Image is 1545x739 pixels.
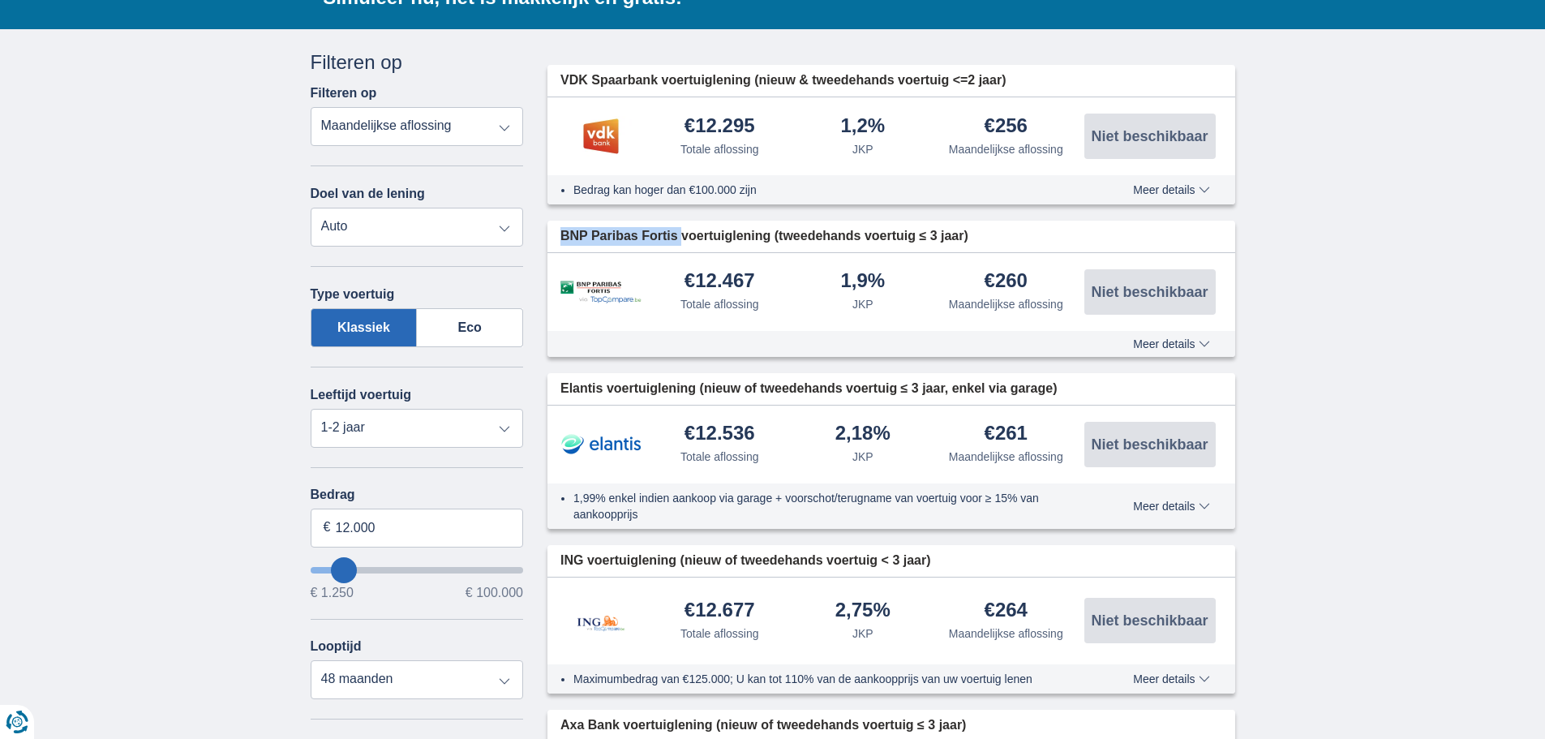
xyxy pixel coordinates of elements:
div: €12.536 [685,423,755,445]
span: VDK Spaarbank voertuiglening (nieuw & tweedehands voertuig <=2 jaar) [560,71,1006,90]
li: Maximumbedrag van €125.000; U kan tot 110% van de aankoopprijs van uw voertuig lenen [573,671,1074,687]
span: Niet beschikbaar [1091,129,1208,144]
span: € 100.000 [466,586,523,599]
label: Doel van de lening [311,187,425,201]
div: €12.295 [685,116,755,138]
div: Totale aflossing [680,296,759,312]
img: product.pl.alt Elantis [560,424,642,465]
label: Leeftijd voertuig [311,388,411,402]
div: Totale aflossing [680,141,759,157]
span: Niet beschikbaar [1091,285,1208,299]
span: Niet beschikbaar [1091,613,1208,628]
span: Elantis voertuiglening (nieuw of tweedehands voertuig ≤ 3 jaar, enkel via garage) [560,380,1058,398]
button: Meer details [1121,500,1221,513]
span: Meer details [1133,338,1209,350]
button: Niet beschikbaar [1084,269,1216,315]
div: JKP [852,449,873,465]
span: € [324,518,331,537]
label: Bedrag [311,488,524,502]
div: Totale aflossing [680,449,759,465]
div: €12.467 [685,271,755,293]
div: €256 [985,116,1028,138]
label: Klassiek [311,308,418,347]
span: Meer details [1133,673,1209,685]
span: Meer details [1133,184,1209,195]
div: JKP [852,625,873,642]
div: Maandelijkse aflossing [949,141,1063,157]
button: Niet beschikbaar [1084,422,1216,467]
div: €260 [985,271,1028,293]
div: 2,18% [835,423,891,445]
button: Meer details [1121,183,1221,196]
button: Niet beschikbaar [1084,114,1216,159]
span: Meer details [1133,501,1209,512]
div: Totale aflossing [680,625,759,642]
div: 1,2% [840,116,885,138]
li: 1,99% enkel indien aankoop via garage + voorschot/terugname van voertuig voor ≥ 15% van aankoopprijs [573,490,1074,522]
input: wantToBorrow [311,567,524,574]
div: JKP [852,141,873,157]
img: product.pl.alt VDK bank [560,116,642,157]
div: 1,9% [840,271,885,293]
img: product.pl.alt ING [560,594,642,648]
div: JKP [852,296,873,312]
div: €264 [985,600,1028,622]
li: Bedrag kan hoger dan €100.000 zijn [573,182,1074,198]
div: 2,75% [835,600,891,622]
span: ING voertuiglening (nieuw of tweedehands voertuig < 3 jaar) [560,552,931,570]
label: Eco [417,308,523,347]
button: Meer details [1121,337,1221,350]
label: Filteren op [311,86,377,101]
span: BNP Paribas Fortis voertuiglening (tweedehands voertuig ≤ 3 jaar) [560,227,968,246]
button: Meer details [1121,672,1221,685]
div: €12.677 [685,600,755,622]
span: Niet beschikbaar [1091,437,1208,452]
div: Maandelijkse aflossing [949,449,1063,465]
span: € 1.250 [311,586,354,599]
div: Maandelijkse aflossing [949,296,1063,312]
div: Filteren op [311,49,524,76]
button: Niet beschikbaar [1084,598,1216,643]
img: product.pl.alt BNP Paribas Fortis [560,281,642,304]
span: Axa Bank voertuiglening (nieuw of tweedehands voertuig ≤ 3 jaar) [560,716,966,735]
div: €261 [985,423,1028,445]
label: Looptijd [311,639,362,654]
label: Type voertuig [311,287,395,302]
div: Maandelijkse aflossing [949,625,1063,642]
